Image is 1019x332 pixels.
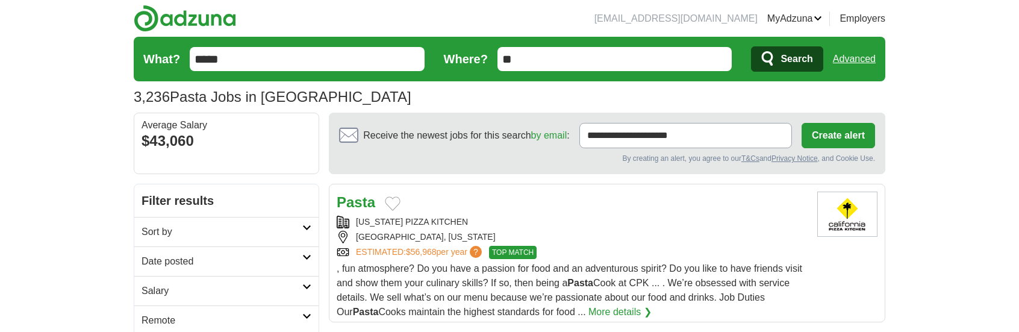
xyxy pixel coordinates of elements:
span: , fun atmosphere? Do you have a passion for food and an adventurous spirit? Do you like to have f... [337,263,802,317]
span: TOP MATCH [489,246,537,259]
label: What? [143,50,180,68]
a: Salary [134,276,319,305]
a: T&Cs [741,154,759,163]
div: [GEOGRAPHIC_DATA], [US_STATE] [337,231,808,243]
a: Sort by [134,217,319,246]
a: MyAdzuna [767,11,823,26]
a: Employers [840,11,885,26]
span: 3,236 [134,86,170,108]
div: By creating an alert, you agree to our and , and Cookie Use. [339,153,875,164]
a: Advanced [833,47,876,71]
img: California Pizza Kitchen logo [817,192,877,237]
a: Pasta [337,194,375,210]
div: Average Salary [142,121,311,130]
button: Create alert [802,123,875,148]
a: Privacy Notice [771,154,818,163]
div: $43,060 [142,130,311,152]
span: Receive the newest jobs for this search : [363,128,569,143]
h2: Remote [142,313,302,328]
h2: Filter results [134,184,319,217]
a: [US_STATE] PIZZA KITCHEN [356,217,468,227]
h1: Pasta Jobs in [GEOGRAPHIC_DATA] [134,89,411,105]
span: ? [470,246,482,258]
li: [EMAIL_ADDRESS][DOMAIN_NAME] [594,11,758,26]
h2: Date posted [142,254,302,269]
span: Search [781,47,812,71]
strong: Pasta [353,307,379,317]
h2: Sort by [142,225,302,239]
span: $56,968 [406,247,437,257]
a: Date posted [134,246,319,276]
a: by email [531,130,567,140]
img: Adzuna logo [134,5,236,32]
button: Add to favorite jobs [385,196,400,211]
a: More details ❯ [588,305,652,319]
button: Search [751,46,823,72]
label: Where? [444,50,488,68]
a: ESTIMATED:$56,968per year? [356,246,484,259]
h2: Salary [142,284,302,298]
strong: Pasta [567,278,593,288]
